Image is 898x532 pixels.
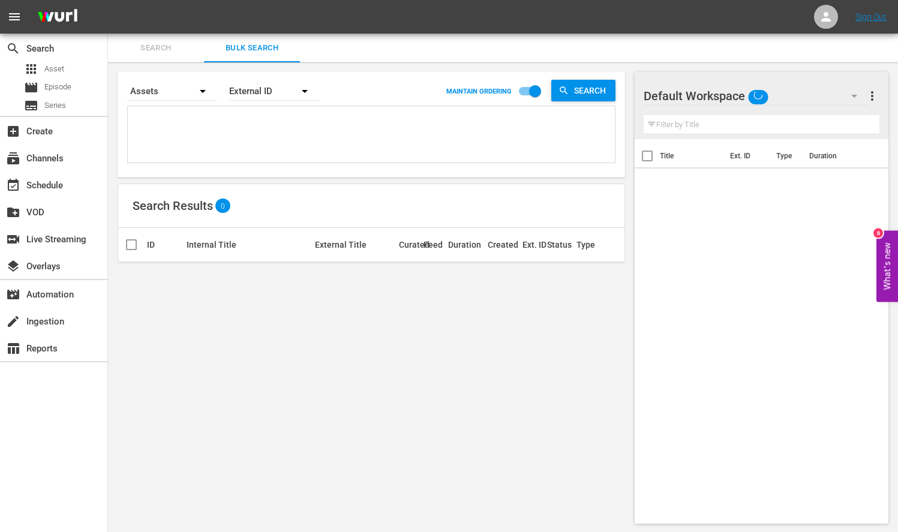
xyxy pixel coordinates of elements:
[723,139,769,173] th: Ext. ID
[24,80,38,95] span: Episode
[127,74,217,108] div: Assets
[488,240,519,250] div: Created
[399,240,420,250] div: Curated
[6,287,20,302] span: Automation
[7,10,22,24] span: menu
[6,41,20,56] span: Search
[44,81,71,93] span: Episode
[215,202,230,210] span: 0
[873,228,883,238] div: 6
[24,62,38,76] span: Asset
[6,341,20,356] span: Reports
[448,240,484,250] div: Duration
[865,89,879,103] span: more_vert
[6,124,20,139] span: Create
[644,79,869,113] div: Default Workspace
[211,41,293,55] span: Bulk Search
[187,240,311,250] div: Internal Title
[660,139,723,173] th: Title
[802,139,874,173] th: Duration
[147,240,183,250] div: ID
[29,3,86,31] img: ans4CAIJ8jUAAAAAAAAAAAAAAAAAAAAAAAAgQb4GAAAAAAAAAAAAAAAAAAAAAAAAJMjXAAAAAAAAAAAAAAAAAAAAAAAAgAT5G...
[6,314,20,329] span: Ingestion
[24,98,38,113] span: Series
[6,259,20,273] span: Overlays
[522,240,543,250] div: Ext. ID
[6,205,20,220] span: VOD
[115,41,197,55] span: Search
[6,178,20,193] span: Schedule
[424,240,445,250] div: Feed
[229,74,319,108] div: External ID
[315,240,395,250] div: External Title
[876,230,898,302] button: Open Feedback Widget
[855,12,887,22] a: Sign Out
[44,100,66,112] span: Series
[569,80,615,101] span: Search
[446,88,512,95] p: MAINTAIN ORDERING
[576,240,593,250] div: Type
[44,63,64,75] span: Asset
[551,80,615,101] button: Search
[133,199,213,213] span: Search Results
[769,139,802,173] th: Type
[6,232,20,247] span: Live Streaming
[6,151,20,166] span: Channels
[547,240,573,250] div: Status
[865,82,879,110] button: more_vert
